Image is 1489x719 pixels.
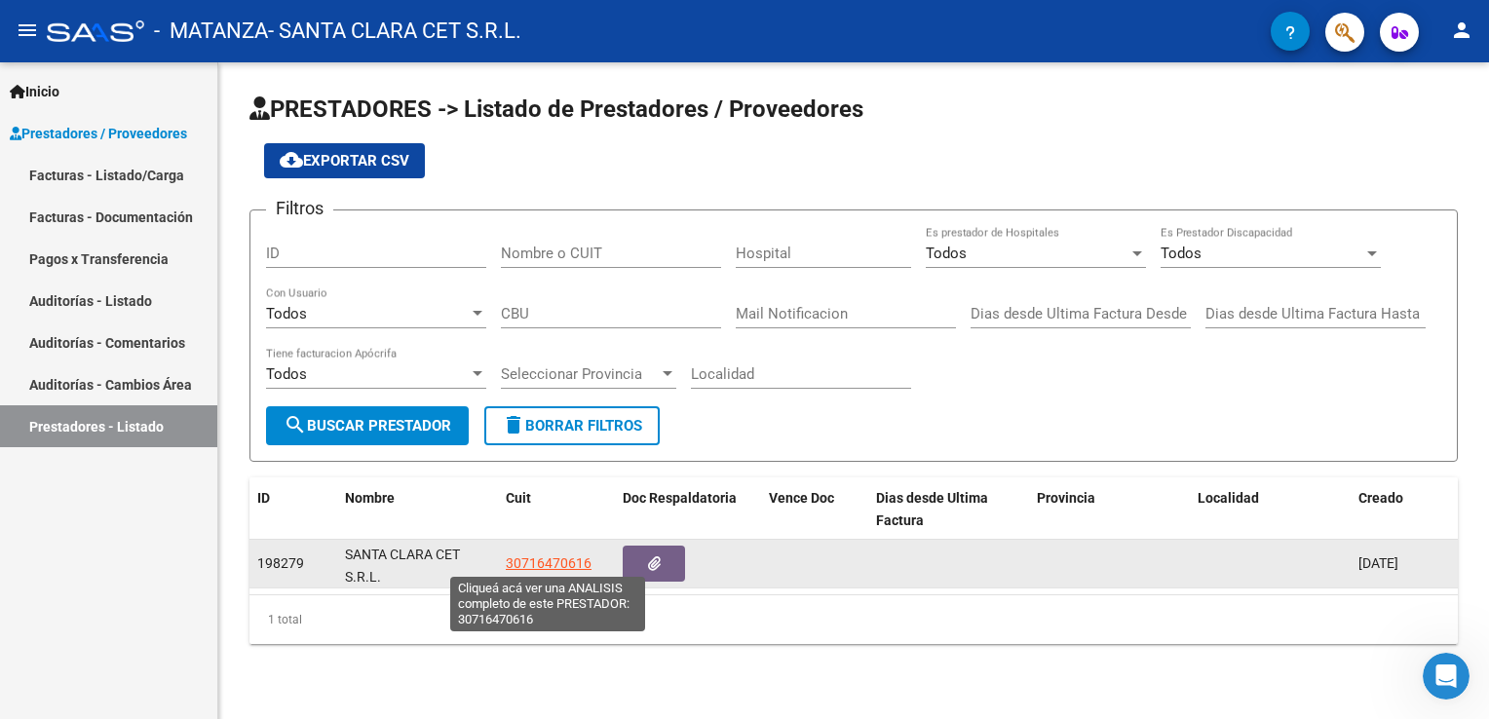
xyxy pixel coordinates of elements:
span: Dias desde Ultima Factura [876,490,988,528]
mat-icon: menu [16,19,39,42]
span: Prestadores / Proveedores [10,123,187,144]
mat-icon: cloud_download [280,148,303,171]
span: Buscar Prestador [284,417,451,435]
datatable-header-cell: Creado [1351,477,1458,542]
mat-icon: delete [502,413,525,436]
datatable-header-cell: ID [249,477,337,542]
iframe: Intercom live chat [1423,653,1470,700]
datatable-header-cell: Provincia [1029,477,1190,542]
h3: Filtros [266,195,333,222]
span: - SANTA CLARA CET S.R.L. [268,10,521,53]
span: Borrar Filtros [502,417,642,435]
span: 30716470616 [506,555,592,571]
span: [DATE] [1358,555,1398,571]
span: Provincia [1037,490,1095,506]
span: Nombre [345,490,395,506]
span: - MATANZA [154,10,268,53]
span: Doc Respaldatoria [623,490,737,506]
span: Exportar CSV [280,152,409,170]
span: ID [257,490,270,506]
button: Borrar Filtros [484,406,660,445]
span: 198279 [257,555,304,571]
datatable-header-cell: Nombre [337,477,498,542]
span: Inicio [10,81,59,102]
div: 1 total [249,595,1458,644]
span: Todos [926,245,967,262]
span: Todos [266,365,307,383]
datatable-header-cell: Localidad [1190,477,1351,542]
button: Exportar CSV [264,143,425,178]
span: PRESTADORES -> Listado de Prestadores / Proveedores [249,95,863,123]
span: Todos [1161,245,1202,262]
button: Buscar Prestador [266,406,469,445]
span: Localidad [1198,490,1259,506]
datatable-header-cell: Vence Doc [761,477,868,542]
div: SANTA CLARA CET S.R.L. [345,544,490,585]
mat-icon: search [284,413,307,436]
span: Creado [1358,490,1403,506]
span: Cuit [506,490,531,506]
datatable-header-cell: Cuit [498,477,615,542]
datatable-header-cell: Doc Respaldatoria [615,477,761,542]
mat-icon: person [1450,19,1473,42]
span: Seleccionar Provincia [501,365,659,383]
span: Vence Doc [769,490,834,506]
datatable-header-cell: Dias desde Ultima Factura [868,477,1029,542]
span: Todos [266,305,307,322]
